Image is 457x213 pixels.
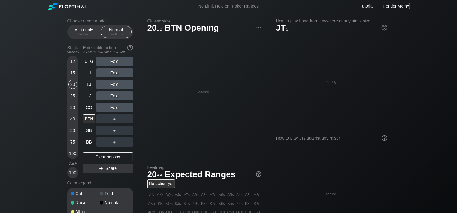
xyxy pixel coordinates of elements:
img: ellipsis.fd386fe8.svg [255,24,262,31]
div: AJs [174,191,182,199]
div: K4s [235,199,244,208]
img: help.32db89a4.svg [381,135,388,141]
div: CO [83,103,95,112]
div: A2s [253,191,261,199]
div: Clear actions [83,152,133,161]
a: Tutorial [360,4,374,8]
div: ＋ [96,137,133,147]
div: ▾ [381,3,410,9]
div: AA [147,191,156,199]
span: bb [157,172,163,178]
div: K2s [253,199,261,208]
span: 20 [146,170,163,180]
div: How to play JTs against any raiser [276,136,387,140]
div: A=All-in R=Raise C=Call [83,50,133,54]
div: K6s [218,199,226,208]
div: AKs [156,191,165,199]
div: BTN [83,114,95,123]
div: AQs [165,191,173,199]
div: No data [100,201,129,205]
img: help.32db89a4.svg [127,44,133,51]
div: Fold [96,91,133,100]
div: A9s [191,191,200,199]
div: 100 [68,149,77,158]
div: K9s [191,199,200,208]
div: No action yet [147,179,175,188]
div: Stack [65,43,81,57]
span: bb [86,32,90,36]
div: KK [156,199,165,208]
span: BTN Opening [164,23,220,33]
div: 75 [68,137,77,147]
div: SB [83,126,95,135]
span: 20 [146,23,163,33]
h2: Classic view [147,19,261,23]
div: A5s [227,191,235,199]
div: AKo [147,199,156,208]
div: 25 [68,91,77,100]
div: Call [71,191,100,196]
div: Fold [96,103,133,112]
div: A3s [244,191,253,199]
h1: Expected Ranges [147,169,261,179]
div: Loading... [196,90,212,94]
h2: Choose range mode [67,19,133,23]
div: Normal [102,26,130,38]
div: KJs [174,199,182,208]
div: HJ [83,91,95,100]
div: LJ [83,80,95,89]
h2: Heatmap [147,165,261,170]
div: K5s [227,199,235,208]
div: 5 – 12 [71,32,97,36]
div: Loading... [324,192,340,196]
div: K7s [209,199,217,208]
div: Fold [100,191,129,196]
div: Fold [96,57,133,66]
div: ＋ [96,126,133,135]
div: A7s [209,191,217,199]
div: All-in only [70,26,98,38]
img: help.32db89a4.svg [255,171,262,177]
div: K3s [244,199,253,208]
span: bb [157,25,163,32]
div: 30 [68,103,77,112]
div: Loading... [324,79,340,84]
div: Enter table action [83,43,133,57]
div: Color legend [67,178,133,188]
img: help.32db89a4.svg [381,24,388,31]
div: 12 [68,57,77,66]
div: A6s [218,191,226,199]
span: s [286,25,288,32]
div: UTG [83,57,95,66]
div: Share [83,164,133,173]
div: 40 [68,114,77,123]
div: A4s [235,191,244,199]
div: ＋ [96,114,133,123]
div: 15 [68,68,77,77]
div: Tourney [65,50,81,54]
div: 50 [68,126,77,135]
img: Floptimal logo [48,3,87,10]
div: KTs [183,199,191,208]
div: BB [83,137,95,147]
div: No Limit Hold’em Poker Ranges [189,4,268,10]
div: 20 [68,80,77,89]
h2: How to play hand from anywhere at any stack size [276,19,387,23]
div: Fold [96,80,133,89]
div: KQs [165,199,173,208]
span: bb [120,32,124,36]
div: ATs [183,191,191,199]
div: K8s [200,199,209,208]
div: 100 [68,168,77,177]
div: +1 [83,68,95,77]
div: 12 – 100 [103,32,129,36]
img: share.864f2f62.svg [99,167,103,170]
div: Raise [71,201,100,205]
span: JT [276,23,289,32]
div: A8s [200,191,209,199]
div: Fold [96,68,133,77]
div: Cash [65,161,81,166]
span: HendonMom [383,4,407,8]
